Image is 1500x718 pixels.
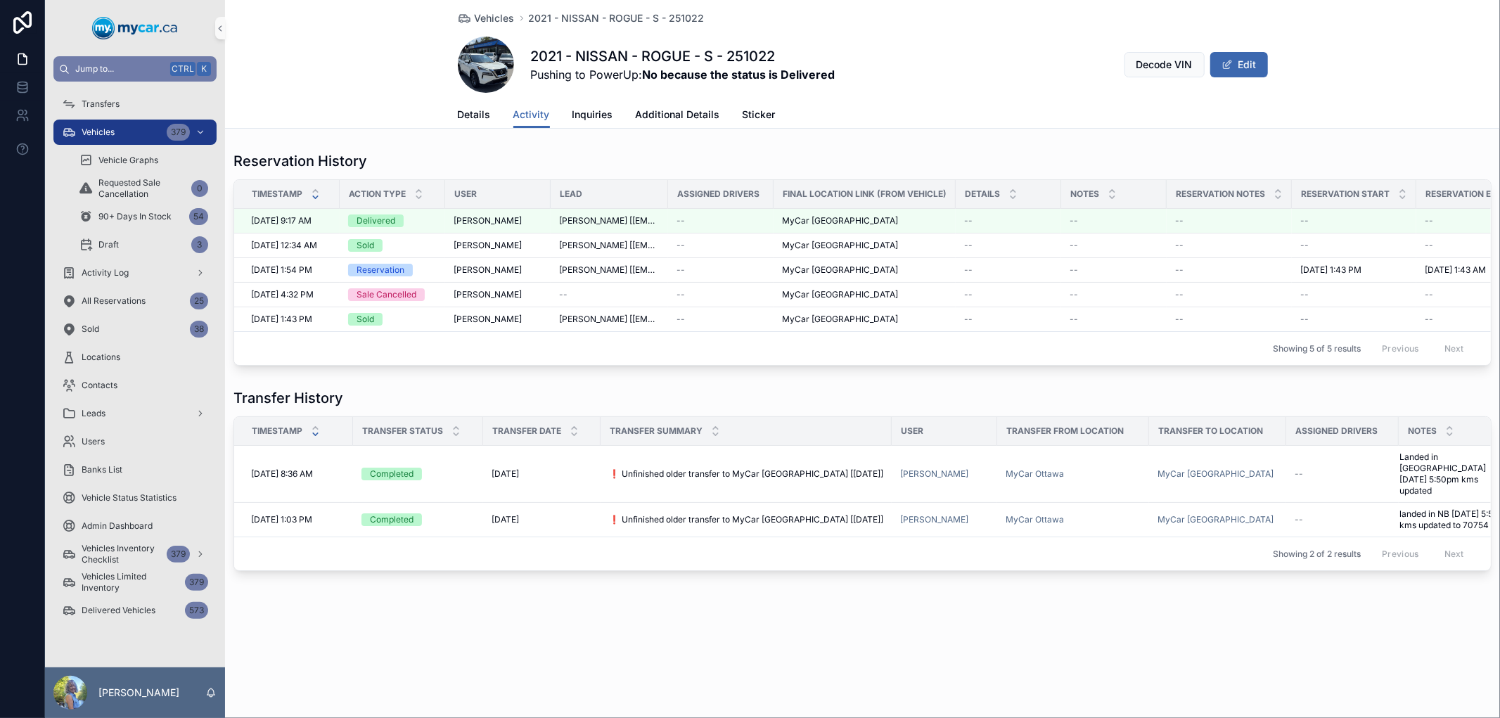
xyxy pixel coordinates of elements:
[361,513,475,526] a: Completed
[70,204,217,229] a: 90+ Days In Stock54
[492,468,592,480] a: [DATE]
[349,188,406,200] span: Action Type
[454,314,542,325] a: [PERSON_NAME]
[1300,215,1408,226] a: --
[964,240,973,251] span: --
[190,293,208,309] div: 25
[677,289,765,300] a: --
[357,239,374,252] div: Sold
[559,215,660,226] span: [PERSON_NAME] [[EMAIL_ADDRESS][DOMAIN_NAME]]
[1425,240,1433,251] span: --
[167,124,190,141] div: 379
[82,295,146,307] span: All Reservations
[251,514,345,525] a: [DATE] 1:03 PM
[1070,264,1078,276] span: --
[1175,215,1283,226] a: --
[1295,468,1390,480] a: --
[782,240,947,251] a: MyCar [GEOGRAPHIC_DATA]
[1295,514,1303,525] span: --
[559,240,660,251] a: [PERSON_NAME] [[EMAIL_ADDRESS][DOMAIN_NAME]]
[1210,52,1268,77] button: Edit
[53,316,217,342] a: Sold38
[743,102,776,130] a: Sticker
[167,546,190,563] div: 379
[82,543,161,565] span: Vehicles Inventory Checklist
[1136,58,1193,72] span: Decode VIN
[1070,264,1158,276] a: --
[572,108,613,122] span: Inquiries
[492,425,561,437] span: Transfer Date
[1124,52,1205,77] button: Decode VIN
[1300,240,1309,251] span: --
[1070,240,1158,251] a: --
[53,91,217,117] a: Transfers
[1070,240,1078,251] span: --
[252,188,302,200] span: Timestamp
[198,63,210,75] span: K
[1175,314,1283,325] a: --
[531,66,835,83] span: Pushing to PowerUp:
[53,401,217,426] a: Leads
[53,373,217,398] a: Contacts
[1295,425,1378,437] span: Assigned Drivers
[98,211,172,222] span: 90+ Days In Stock
[529,11,705,25] a: 2021 - NISSAN - ROGUE - S - 251022
[1273,549,1361,560] span: Showing 2 of 2 results
[348,239,437,252] a: Sold
[82,352,120,363] span: Locations
[900,514,989,525] a: [PERSON_NAME]
[70,148,217,173] a: Vehicle Graphs
[559,264,660,276] span: [PERSON_NAME] [[EMAIL_ADDRESS][DOMAIN_NAME]]
[513,108,550,122] span: Activity
[189,208,208,225] div: 54
[251,215,312,226] span: [DATE] 9:17 AM
[454,188,477,200] span: User
[98,239,119,250] span: Draft
[1425,264,1486,276] span: [DATE] 1:43 AM
[82,571,179,594] span: Vehicles Limited Inventory
[609,514,883,525] a: ❗ Unfinished older transfer to MyCar [GEOGRAPHIC_DATA] [[DATE]]
[1070,215,1078,226] span: --
[98,686,179,700] p: [PERSON_NAME]
[454,264,522,276] span: [PERSON_NAME]
[82,408,105,419] span: Leads
[901,425,923,437] span: User
[53,513,217,539] a: Admin Dashboard
[782,215,947,226] a: MyCar [GEOGRAPHIC_DATA]
[251,289,314,300] span: [DATE] 4:32 PM
[1158,468,1274,480] a: MyCar [GEOGRAPHIC_DATA]
[191,236,208,253] div: 3
[782,215,898,226] span: MyCar [GEOGRAPHIC_DATA]
[191,180,208,197] div: 0
[782,289,947,300] a: MyCar [GEOGRAPHIC_DATA]
[1006,514,1064,525] a: MyCar Ottawa
[185,574,208,591] div: 379
[492,468,519,480] span: [DATE]
[348,288,437,301] a: Sale Cancelled
[458,108,491,122] span: Details
[1070,188,1099,200] span: Notes
[1300,314,1408,325] a: --
[53,288,217,314] a: All Reservations25
[251,514,312,525] span: [DATE] 1:03 PM
[782,264,947,276] a: MyCar [GEOGRAPHIC_DATA]
[53,570,217,595] a: Vehicles Limited Inventory379
[1295,468,1303,480] span: --
[900,468,989,480] a: [PERSON_NAME]
[53,260,217,286] a: Activity Log
[900,514,968,525] a: [PERSON_NAME]
[560,188,582,200] span: Lead
[677,240,765,251] a: --
[75,63,165,75] span: Jump to...
[609,468,883,480] span: ❗ Unfinished older transfer to MyCar [GEOGRAPHIC_DATA] [[DATE]]
[1176,188,1265,200] span: Reservation Notes
[677,314,765,325] a: --
[82,127,115,138] span: Vehicles
[677,215,765,226] a: --
[251,240,331,251] a: [DATE] 12:34 AM
[357,313,374,326] div: Sold
[743,108,776,122] span: Sticker
[251,314,312,325] span: [DATE] 1:43 PM
[53,541,217,567] a: Vehicles Inventory Checklist379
